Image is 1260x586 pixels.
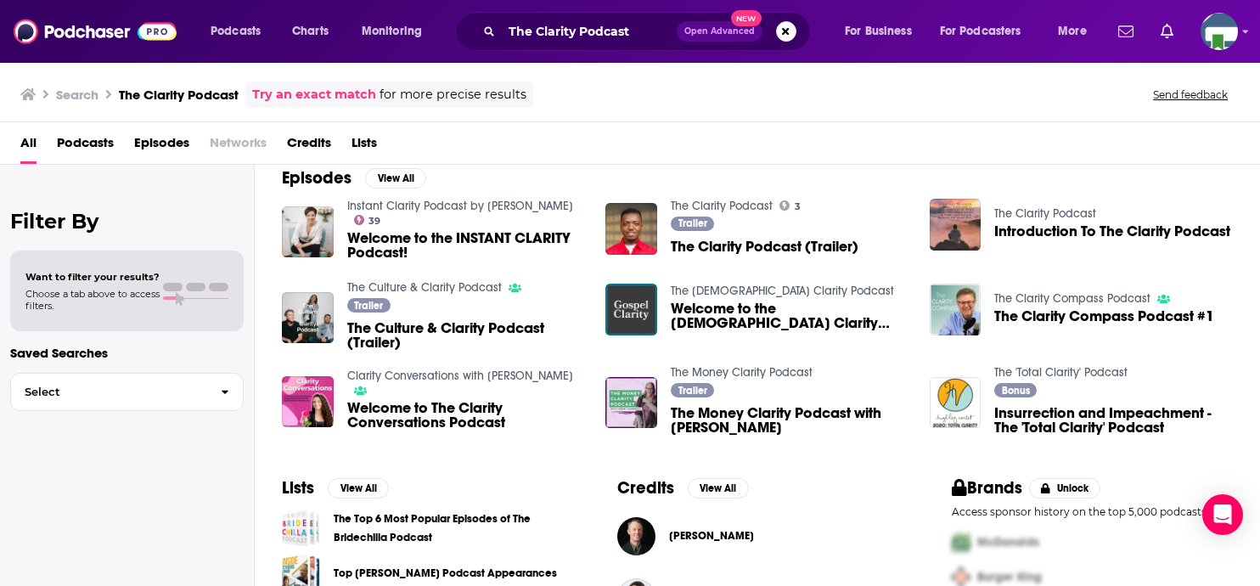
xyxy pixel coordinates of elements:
h3: Search [56,87,98,103]
span: More [1058,20,1087,43]
p: Access sponsor history on the top 5,000 podcasts. [952,505,1233,518]
a: ListsView All [282,477,389,499]
button: open menu [929,18,1046,45]
a: Introduction To The Clarity Podcast [930,199,982,251]
img: Welcome to The Clarity Conversations Podcast [282,376,334,428]
a: The Clarity Podcast [671,199,773,213]
button: Open AdvancedNew [677,21,762,42]
h2: Filter By [10,209,244,234]
a: 3 [779,200,801,211]
img: The Clarity Podcast (Trailer) [605,203,657,255]
a: Lists [352,129,377,164]
span: Bonus [1002,386,1030,396]
img: Podchaser - Follow, Share and Rate Podcasts [14,15,177,48]
img: User Profile [1201,13,1238,50]
span: Introduction To The Clarity Podcast [994,224,1230,239]
a: The Clarity Compass Podcast [994,291,1150,306]
span: New [731,10,762,26]
img: Insurrection and Impeachment - The 'Total Clarity' Podcast [930,377,982,429]
h2: Episodes [282,167,352,189]
img: The Money Clarity Podcast with Lindsey Ciarrocca [605,377,657,429]
h3: The Clarity Podcast [119,87,239,103]
button: Select [10,373,244,411]
button: Show profile menu [1201,13,1238,50]
img: Jeff Echols [617,517,655,555]
a: The Money Clarity Podcast [671,365,813,380]
span: The Culture & Clarity Podcast (Trailer) [347,321,586,350]
button: View All [365,168,426,189]
span: Burger King [977,570,1042,584]
a: Jeff Echols [669,529,754,543]
a: Show notifications dropdown [1111,17,1140,46]
a: The Clarity Podcast [994,206,1096,221]
img: The Culture & Clarity Podcast (Trailer) [282,292,334,344]
a: Clarity Conversations with Cassandra Rosa [347,369,573,383]
a: EpisodesView All [282,167,426,189]
a: 39 [354,215,381,225]
div: Open Intercom Messenger [1202,494,1243,535]
a: CreditsView All [617,477,749,499]
a: Welcome to the Gospel Clarity Podcast [605,284,657,335]
a: The 'Total Clarity' Podcast [994,365,1128,380]
span: for more precise results [380,85,526,104]
span: Logged in as KCMedia [1201,13,1238,50]
a: Insurrection and Impeachment - The 'Total Clarity' Podcast [994,406,1233,435]
p: Saved Searches [10,345,244,361]
span: Networks [210,129,267,164]
button: open menu [833,18,933,45]
a: Episodes [134,129,189,164]
h2: Credits [617,477,674,499]
span: Choose a tab above to access filters. [25,288,160,312]
a: Top [PERSON_NAME] Podcast Appearances [334,564,557,583]
a: Welcome to the Gospel Clarity Podcast [671,301,909,330]
a: Instant Clarity Podcast by Tjaša Dorelay [347,199,573,213]
span: Open Advanced [684,27,755,36]
a: The Top 6 Most Popular Episodes of The Bridechilla Podcast [282,509,320,547]
span: Trailer [354,301,383,311]
span: Welcome to The Clarity Conversations Podcast [347,401,586,430]
a: The Top 6 Most Popular Episodes of The Bridechilla Podcast [334,510,563,547]
span: McDonalds [977,535,1039,549]
button: open menu [1046,18,1108,45]
button: Send feedback [1148,87,1233,102]
span: Charts [292,20,329,43]
a: The Culture & Clarity Podcast [347,280,502,295]
a: The Gospel Clarity Podcast [671,284,894,298]
img: First Pro Logo [945,525,977,560]
span: Want to filter your results? [25,271,160,283]
a: The Money Clarity Podcast with Lindsey Ciarrocca [671,406,909,435]
a: Charts [281,18,339,45]
a: Podcasts [57,129,114,164]
img: The Clarity Compass Podcast #1 [930,284,982,335]
button: Unlock [1029,478,1101,499]
h2: Lists [282,477,314,499]
a: All [20,129,37,164]
input: Search podcasts, credits, & more... [502,18,677,45]
a: The Clarity Podcast (Trailer) [671,239,858,254]
span: The Money Clarity Podcast with [PERSON_NAME] [671,406,909,435]
span: Trailer [678,386,707,396]
h2: Brands [952,477,1022,499]
span: [PERSON_NAME] [669,529,754,543]
span: For Podcasters [940,20,1021,43]
img: Welcome to the INSTANT CLARITY Podcast! [282,206,334,258]
span: Monitoring [362,20,422,43]
button: View All [688,478,749,499]
a: Welcome to the INSTANT CLARITY Podcast! [347,231,586,260]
